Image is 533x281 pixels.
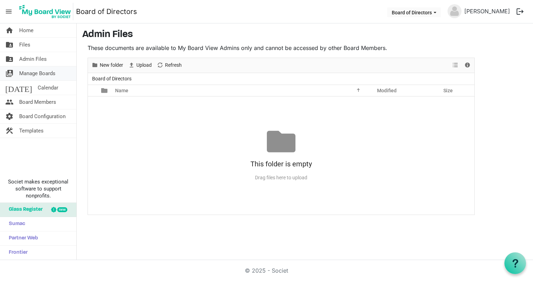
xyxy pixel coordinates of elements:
[463,61,472,70] button: Details
[5,52,14,66] span: folder_shared
[17,3,73,20] img: My Board View Logo
[461,58,473,73] div: Details
[115,88,128,93] span: Name
[82,29,527,41] h3: Admin Files
[377,88,397,93] span: Modified
[17,3,76,20] a: My Board View Logo
[5,246,28,260] span: Frontier
[461,4,513,18] a: [PERSON_NAME]
[450,58,461,73] div: View
[245,267,288,274] a: © 2025 - Societ
[5,66,14,80] span: switch_account
[2,5,15,18] span: menu
[451,61,459,70] button: View dropdownbutton
[5,23,14,37] span: home
[156,61,183,70] button: Refresh
[5,81,32,95] span: [DATE]
[164,61,182,70] span: Refresh
[19,38,30,52] span: Files
[19,124,44,138] span: Templates
[513,4,527,19] button: logout
[448,4,461,18] img: no-profile-picture.svg
[136,61,152,70] span: Upload
[127,61,153,70] button: Upload
[88,172,474,183] div: Drag files here to upload
[99,61,124,70] span: New folder
[5,38,14,52] span: folder_shared
[57,207,67,212] div: new
[76,5,137,19] a: Board of Directors
[19,95,56,109] span: Board Members
[5,124,14,138] span: construction
[38,81,58,95] span: Calendar
[19,52,47,66] span: Admin Files
[19,109,66,123] span: Board Configuration
[387,7,441,17] button: Board of Directors dropdownbutton
[154,58,184,73] div: Refresh
[126,58,154,73] div: Upload
[19,66,55,80] span: Manage Boards
[91,74,133,83] span: Board of Directors
[5,231,38,245] span: Partner Web
[5,109,14,123] span: settings
[90,61,125,70] button: New folder
[5,203,43,217] span: Glass Register
[3,178,73,199] span: Societ makes exceptional software to support nonprofits.
[89,58,126,73] div: New folder
[5,95,14,109] span: people
[5,217,25,231] span: Sumac
[88,156,474,172] div: This folder is empty
[19,23,33,37] span: Home
[88,44,475,52] p: These documents are available to My Board View Admins only and cannot be accessed by other Board ...
[443,88,453,93] span: Size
